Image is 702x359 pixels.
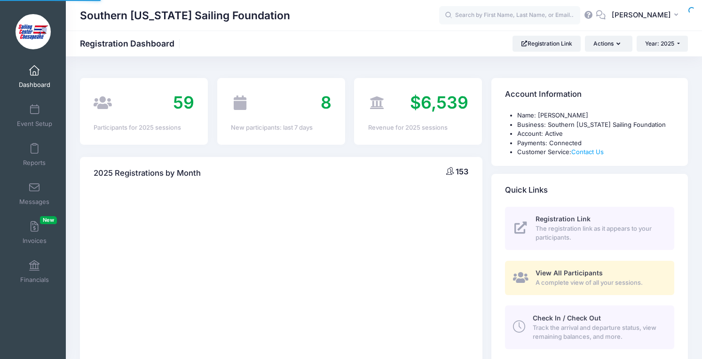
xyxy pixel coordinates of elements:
span: Reports [23,159,46,167]
a: View All Participants A complete view of all your sessions. [505,261,674,295]
span: A complete view of all your sessions. [536,278,663,288]
span: The registration link as it appears to your participants. [536,224,663,242]
span: Check In / Check Out [533,314,601,322]
li: Payments: Connected [517,139,674,148]
div: Participants for 2025 sessions [94,123,194,133]
a: Contact Us [571,148,604,156]
div: Revenue for 2025 sessions [368,123,469,133]
li: Customer Service: [517,148,674,157]
img: Southern Maryland Sailing Foundation [16,14,51,49]
h4: Quick Links [505,177,548,203]
span: 59 [173,92,194,113]
li: Business: Southern [US_STATE] Sailing Foundation [517,120,674,130]
span: New [40,216,57,224]
a: Dashboard [12,60,57,93]
li: Name: [PERSON_NAME] [517,111,674,120]
span: Dashboard [19,81,50,89]
button: Actions [585,36,632,52]
span: 153 [456,167,468,176]
div: New participants: last 7 days [231,123,331,133]
a: InvoicesNew [12,216,57,249]
h4: 2025 Registrations by Month [94,160,201,187]
li: Account: Active [517,129,674,139]
span: Registration Link [536,215,591,223]
a: Check In / Check Out Track the arrival and departure status, view remaining balances, and more. [505,305,674,349]
span: 8 [321,92,331,113]
a: Messages [12,177,57,210]
h1: Southern [US_STATE] Sailing Foundation [80,5,290,26]
a: Event Setup [12,99,57,132]
span: Messages [19,198,49,206]
span: [PERSON_NAME] [612,10,671,20]
a: Reports [12,138,57,171]
h4: Account Information [505,81,582,108]
span: $6,539 [410,92,468,113]
h1: Registration Dashboard [80,39,182,48]
button: [PERSON_NAME] [606,5,688,26]
a: Registration Link The registration link as it appears to your participants. [505,207,674,250]
span: Track the arrival and departure status, view remaining balances, and more. [533,323,663,342]
span: View All Participants [536,269,603,277]
span: Year: 2025 [645,40,674,47]
span: Invoices [23,237,47,245]
span: Financials [20,276,49,284]
button: Year: 2025 [637,36,688,52]
input: Search by First Name, Last Name, or Email... [439,6,580,25]
a: Financials [12,255,57,288]
span: Event Setup [17,120,52,128]
a: Registration Link [513,36,581,52]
